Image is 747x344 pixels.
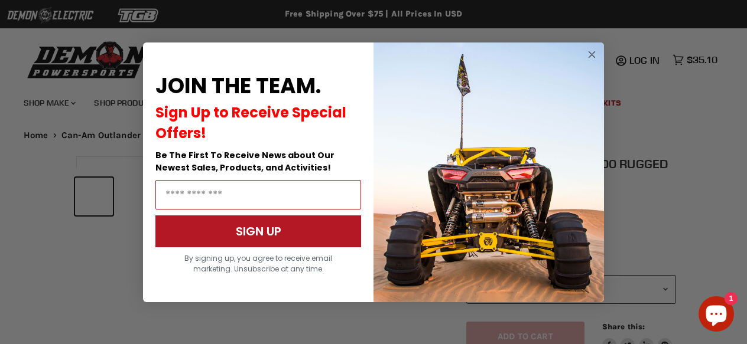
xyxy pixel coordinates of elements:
[155,149,334,173] span: Be The First To Receive News about Our Newest Sales, Products, and Activities!
[155,71,321,101] span: JOIN THE TEAM.
[155,103,346,143] span: Sign Up to Receive Special Offers!
[584,47,599,62] button: Close dialog
[184,253,332,274] span: By signing up, you agree to receive email marketing. Unsubscribe at any time.
[695,296,738,335] inbox-online-store-chat: Shopify online store chat
[155,215,361,247] button: SIGN UP
[155,180,361,209] input: Email Address
[373,42,604,302] img: a9095488-b6e7-41ba-879d-588abfab540b.jpeg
